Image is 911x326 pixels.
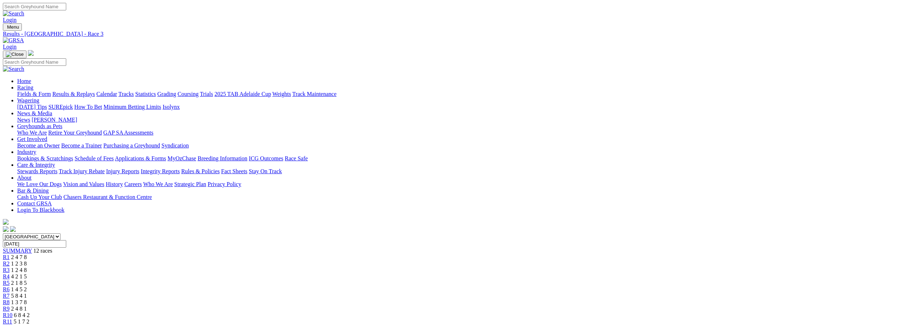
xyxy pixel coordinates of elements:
[17,110,52,116] a: News & Media
[3,50,26,58] button: Toggle navigation
[17,168,57,174] a: Stewards Reports
[3,23,22,31] button: Toggle navigation
[17,175,32,181] a: About
[28,50,34,56] img: logo-grsa-white.png
[11,306,27,312] span: 2 4 8 1
[61,142,102,149] a: Become a Trainer
[106,181,123,187] a: History
[161,142,189,149] a: Syndication
[17,181,908,188] div: About
[17,78,31,84] a: Home
[3,248,32,254] a: SUMMARY
[178,91,199,97] a: Coursing
[163,104,180,110] a: Isolynx
[11,293,27,299] span: 5 8 4 1
[48,130,102,136] a: Retire Your Greyhound
[17,104,908,110] div: Wagering
[48,104,73,110] a: SUREpick
[17,162,55,168] a: Care & Integrity
[3,286,10,292] span: R6
[103,130,154,136] a: GAP SA Assessments
[3,37,24,44] img: GRSA
[3,293,10,299] a: R7
[3,10,24,17] img: Search
[17,155,908,162] div: Industry
[17,188,49,194] a: Bar & Dining
[106,168,139,174] a: Injury Reports
[3,273,10,279] span: R4
[10,226,16,232] img: twitter.svg
[3,267,10,273] a: R3
[168,155,196,161] a: MyOzChase
[17,104,47,110] a: [DATE] Tips
[17,97,39,103] a: Wagering
[17,149,36,155] a: Industry
[3,240,66,248] input: Select date
[3,299,10,305] a: R8
[17,123,62,129] a: Greyhounds as Pets
[11,254,27,260] span: 2 4 7 8
[14,318,29,325] span: 5 1 7 2
[3,312,13,318] a: R10
[17,142,60,149] a: Become an Owner
[198,155,247,161] a: Breeding Information
[11,267,27,273] span: 1 2 4 8
[285,155,307,161] a: Race Safe
[115,155,166,161] a: Applications & Forms
[17,200,52,206] a: Contact GRSA
[17,142,908,149] div: Get Involved
[11,261,27,267] span: 1 2 3 8
[3,306,10,312] a: R9
[17,130,908,136] div: Greyhounds as Pets
[17,194,908,200] div: Bar & Dining
[17,84,33,91] a: Racing
[3,226,9,232] img: facebook.svg
[135,91,156,97] a: Statistics
[292,91,336,97] a: Track Maintenance
[3,17,16,23] a: Login
[17,130,47,136] a: Who We Are
[103,104,161,110] a: Minimum Betting Limits
[63,181,104,187] a: Vision and Values
[11,286,27,292] span: 1 4 5 2
[17,194,62,200] a: Cash Up Your Club
[3,3,66,10] input: Search
[17,117,30,123] a: News
[17,91,908,97] div: Racing
[59,168,105,174] a: Track Injury Rebate
[214,91,271,97] a: 2025 TAB Adelaide Cup
[17,136,47,142] a: Get Involved
[249,168,282,174] a: Stay On Track
[7,24,19,30] span: Menu
[17,117,908,123] div: News & Media
[17,91,51,97] a: Fields & Form
[74,155,113,161] a: Schedule of Fees
[3,254,10,260] a: R1
[17,168,908,175] div: Care & Integrity
[272,91,291,97] a: Weights
[63,194,152,200] a: Chasers Restaurant & Function Centre
[3,318,12,325] a: R11
[3,280,10,286] a: R5
[3,261,10,267] span: R2
[3,44,16,50] a: Login
[3,31,908,37] a: Results - [GEOGRAPHIC_DATA] - Race 3
[6,52,24,57] img: Close
[221,168,247,174] a: Fact Sheets
[200,91,213,97] a: Trials
[17,181,62,187] a: We Love Our Dogs
[96,91,117,97] a: Calendar
[14,312,30,318] span: 6 8 4 2
[74,104,102,110] a: How To Bet
[208,181,241,187] a: Privacy Policy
